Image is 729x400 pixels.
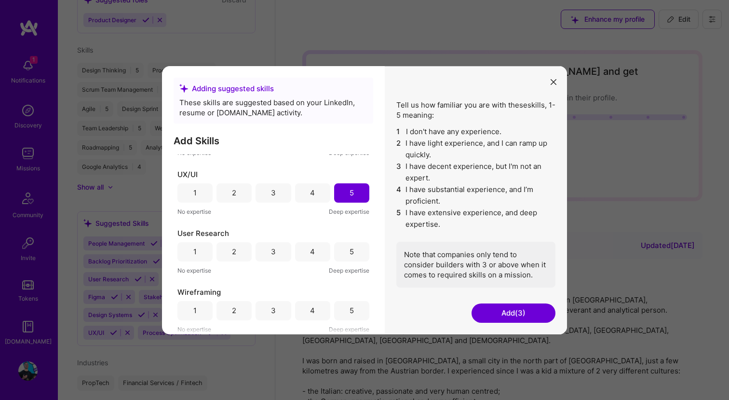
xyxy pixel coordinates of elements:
div: 2 [232,188,236,198]
div: 2 [232,305,236,316]
span: 3 [396,160,402,183]
li: I have substantial experience, and I’m proficient. [396,183,555,207]
div: These skills are suggested based on your LinkedIn, resume or [DOMAIN_NAME] activity. [179,97,367,117]
li: I don't have any experience. [396,125,555,137]
span: No expertise [177,206,211,216]
span: Deep expertise [329,147,369,157]
i: icon SuggestedTeams [179,84,188,93]
div: 3 [271,247,276,257]
div: Adding suggested skills [179,83,367,93]
div: 3 [271,188,276,198]
div: 2 [232,247,236,257]
span: 1 [396,125,402,137]
span: Wireframing [177,287,221,297]
span: Deep expertise [329,265,369,275]
span: 4 [396,183,402,207]
span: No expertise [177,265,211,275]
span: Deep expertise [329,324,369,334]
span: 2 [396,137,402,160]
span: UX/UI [177,169,198,179]
div: 5 [350,247,354,257]
div: 4 [310,188,315,198]
span: 5 [396,207,402,230]
div: 3 [271,305,276,316]
li: I have decent experience, but I'm not an expert. [396,160,555,183]
span: No expertise [177,147,211,157]
span: No expertise [177,324,211,334]
span: User Research [177,228,229,238]
div: 4 [310,305,315,316]
div: 1 [193,247,197,257]
h3: Add Skills [174,135,373,146]
div: 1 [193,305,197,316]
li: I have light experience, and I can ramp up quickly. [396,137,555,160]
div: modal [162,66,567,334]
button: Add(3) [472,303,555,323]
div: 5 [350,305,354,316]
span: Deep expertise [329,206,369,216]
i: icon Close [551,79,556,85]
div: 4 [310,247,315,257]
div: 1 [193,188,197,198]
li: I have extensive experience, and deep expertise. [396,207,555,230]
div: Note that companies only tend to consider builders with 3 or above when it comes to required skil... [396,241,555,287]
div: 5 [350,188,354,198]
div: Tell us how familiar you are with these skills , 1-5 meaning: [396,99,555,287]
